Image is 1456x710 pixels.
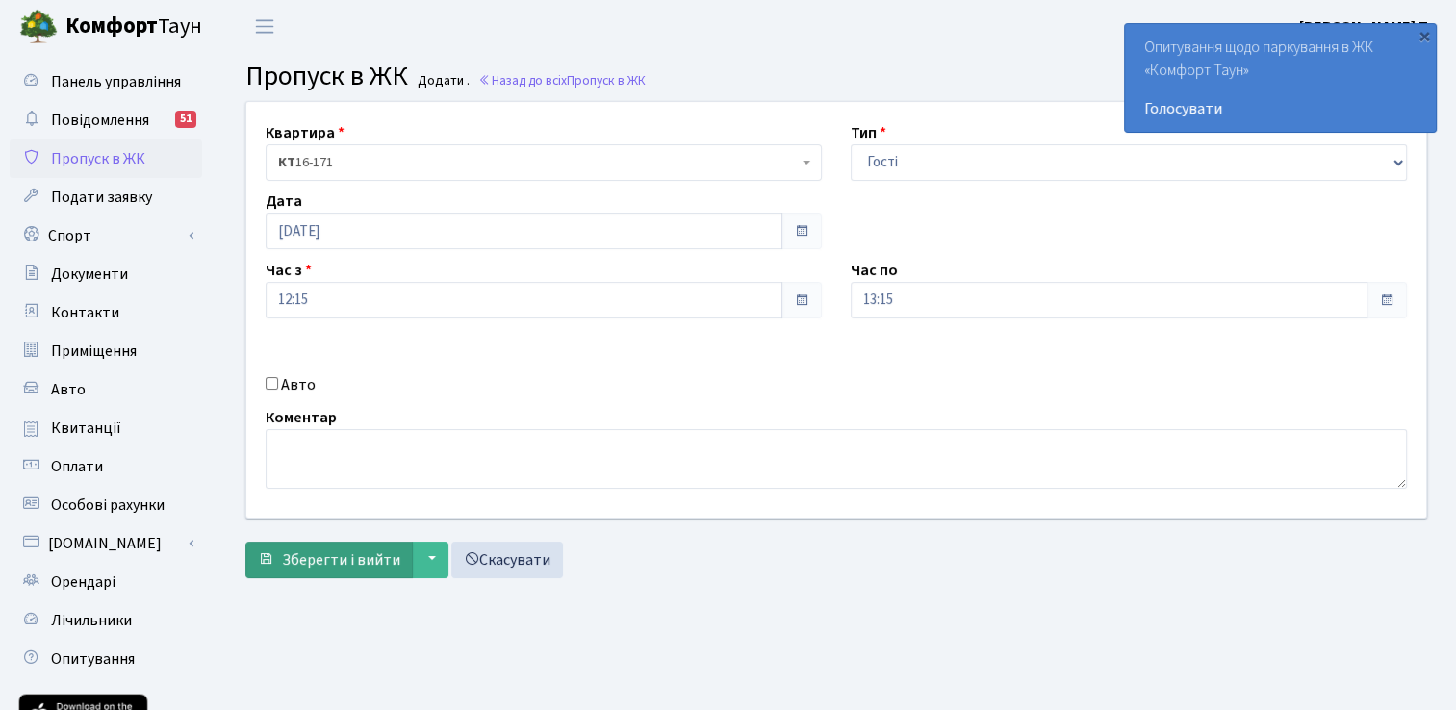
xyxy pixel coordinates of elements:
[51,341,137,362] span: Приміщення
[51,418,121,439] span: Квитанції
[51,610,132,631] span: Лічильники
[245,57,408,95] span: Пропуск в ЖК
[51,648,135,670] span: Опитування
[1415,26,1434,45] div: ×
[51,494,165,516] span: Особові рахунки
[414,73,470,89] small: Додати .
[10,293,202,332] a: Контакти
[10,332,202,370] a: Приміщення
[266,259,312,282] label: Час з
[567,71,646,89] span: Пропуск в ЖК
[281,373,316,396] label: Авто
[175,111,196,128] div: 51
[266,190,302,213] label: Дата
[51,264,128,285] span: Документи
[1299,16,1433,38] b: [PERSON_NAME] П.
[10,486,202,524] a: Особові рахунки
[51,71,181,92] span: Панель управління
[19,8,58,46] img: logo.png
[51,148,145,169] span: Пропуск в ЖК
[51,187,152,208] span: Подати заявку
[851,121,886,144] label: Тип
[266,406,337,429] label: Коментар
[266,144,822,181] span: <b>КТ</b>&nbsp;&nbsp;&nbsp;&nbsp;16-171
[51,302,119,323] span: Контакти
[10,216,202,255] a: Спорт
[478,71,646,89] a: Назад до всіхПропуск в ЖК
[51,379,86,400] span: Авто
[10,447,202,486] a: Оплати
[51,571,115,593] span: Орендарі
[10,178,202,216] a: Подати заявку
[1299,15,1433,38] a: [PERSON_NAME] П.
[51,456,103,477] span: Оплати
[51,110,149,131] span: Повідомлення
[245,542,413,578] button: Зберегти і вийти
[851,259,898,282] label: Час по
[241,11,289,42] button: Переключити навігацію
[282,549,400,571] span: Зберегти і вийти
[10,563,202,601] a: Орендарі
[451,542,563,578] a: Скасувати
[266,121,345,144] label: Квартира
[65,11,202,43] span: Таун
[10,370,202,409] a: Авто
[278,153,798,172] span: <b>КТ</b>&nbsp;&nbsp;&nbsp;&nbsp;16-171
[10,255,202,293] a: Документи
[10,640,202,678] a: Опитування
[1144,97,1417,120] a: Голосувати
[10,601,202,640] a: Лічильники
[10,139,202,178] a: Пропуск в ЖК
[10,409,202,447] a: Квитанції
[1125,24,1436,132] div: Опитування щодо паркування в ЖК «Комфорт Таун»
[10,63,202,101] a: Панель управління
[10,524,202,563] a: [DOMAIN_NAME]
[65,11,158,41] b: Комфорт
[10,101,202,139] a: Повідомлення51
[278,153,295,172] b: КТ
